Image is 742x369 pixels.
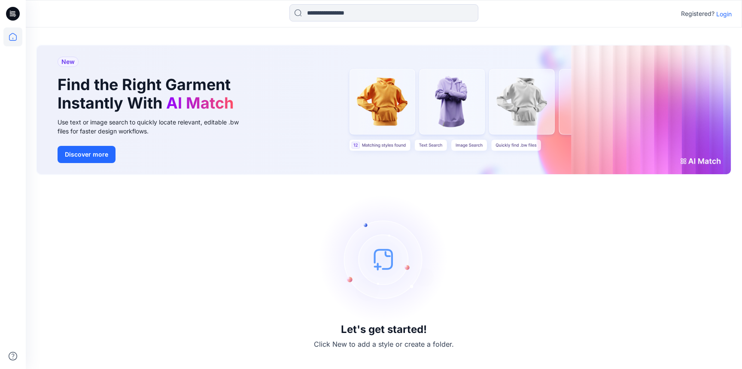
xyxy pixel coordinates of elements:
[681,9,715,19] p: Registered?
[166,94,234,112] span: AI Match
[58,76,238,112] h1: Find the Right Garment Instantly With
[319,195,448,324] img: empty-state-image.svg
[314,339,454,349] p: Click New to add a style or create a folder.
[716,9,732,18] p: Login
[61,57,75,67] span: New
[341,324,427,336] h3: Let's get started!
[58,146,116,163] button: Discover more
[58,118,251,136] div: Use text or image search to quickly locate relevant, editable .bw files for faster design workflows.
